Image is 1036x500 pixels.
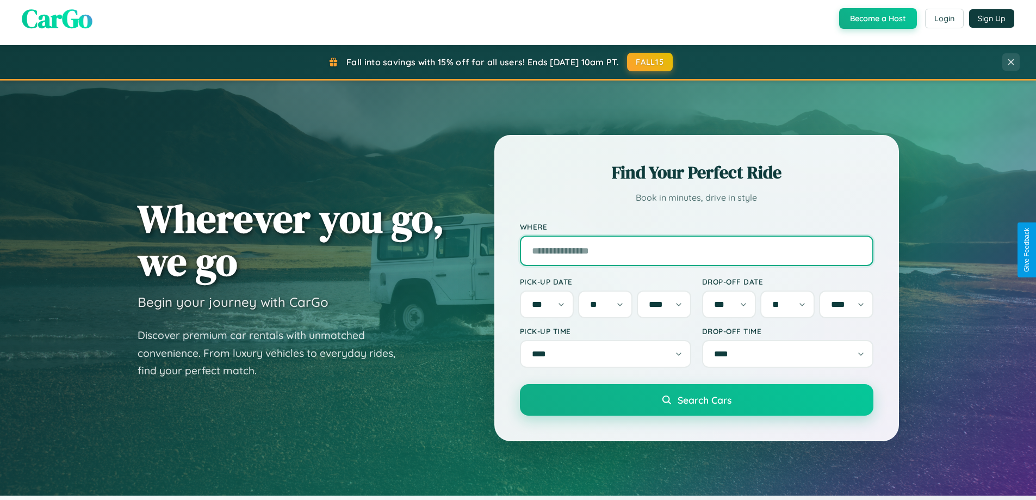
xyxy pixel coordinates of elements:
label: Pick-up Time [520,326,691,336]
h3: Begin your journey with CarGo [138,294,328,310]
span: Fall into savings with 15% off for all users! Ends [DATE] 10am PT. [346,57,619,67]
label: Where [520,222,873,231]
div: Give Feedback [1023,228,1031,272]
button: Search Cars [520,384,873,416]
label: Drop-off Time [702,326,873,336]
p: Discover premium car rentals with unmatched convenience. From luxury vehicles to everyday rides, ... [138,326,410,380]
p: Book in minutes, drive in style [520,190,873,206]
h1: Wherever you go, we go [138,197,444,283]
button: Become a Host [839,8,917,29]
label: Pick-up Date [520,277,691,286]
button: Sign Up [969,9,1014,28]
button: FALL15 [627,53,673,71]
span: Search Cars [678,394,731,406]
button: Login [925,9,964,28]
label: Drop-off Date [702,277,873,286]
h2: Find Your Perfect Ride [520,161,873,184]
span: CarGo [22,1,92,36]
